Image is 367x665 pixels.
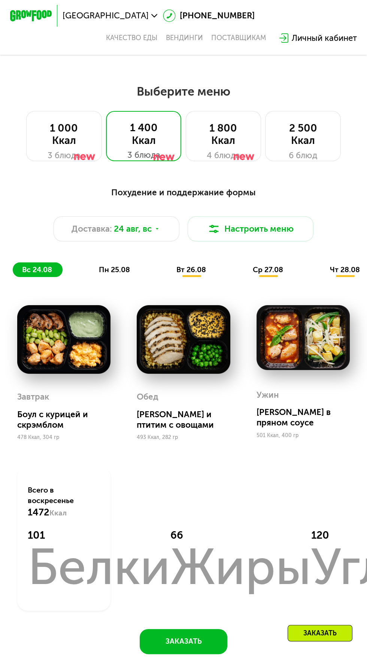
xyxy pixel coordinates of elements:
h2: Выберите меню [34,84,334,99]
div: Обед [137,389,158,405]
a: [PHONE_NUMBER] [163,9,255,22]
div: Похудение и поддержание формы [13,186,355,199]
div: Боул с курицей и скрэмблом [17,409,119,430]
div: Завтрак [17,389,49,405]
button: Заказать [140,629,227,654]
div: 3 блюда [37,149,91,162]
a: Качество еды [106,34,157,42]
span: ср 27.08 [253,265,283,274]
div: поставщикам [211,34,266,42]
div: [PERSON_NAME] в пряном соусе [257,407,358,428]
span: Ккал [49,509,67,517]
div: Заказать [288,625,352,641]
div: 101 [28,529,170,542]
span: вс 24.08 [22,265,52,274]
span: вт 26.08 [176,265,206,274]
div: 2 500 Ккал [276,122,330,147]
div: 3 блюда [116,149,170,162]
div: Белки [28,542,170,592]
a: Вендинги [166,34,203,42]
div: Всего в воскресенье [28,485,100,519]
div: 6 блюд [276,149,330,162]
div: Личный кабинет [292,32,357,45]
span: [GEOGRAPHIC_DATA] [63,12,149,20]
div: 478 Ккал, 304 гр [17,434,110,440]
div: Жиры [170,542,311,592]
span: 1472 [28,506,49,518]
div: 4 блюда [197,149,251,162]
div: Ужин [257,387,279,403]
span: чт 28.08 [330,265,360,274]
div: 1 800 Ккал [197,122,251,147]
div: 493 Ккал, 282 гр [137,434,230,440]
div: 1 400 Ккал [116,121,170,147]
span: 24 авг, вс [114,223,152,235]
div: 1 000 Ккал [37,122,91,147]
div: 66 [170,529,311,542]
div: [PERSON_NAME] и птитим с овощами [137,409,239,430]
button: Настроить меню [188,216,313,241]
span: пн 25.08 [99,265,130,274]
div: 501 Ккал, 400 гр [257,433,350,439]
span: Доставка: [72,223,112,235]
